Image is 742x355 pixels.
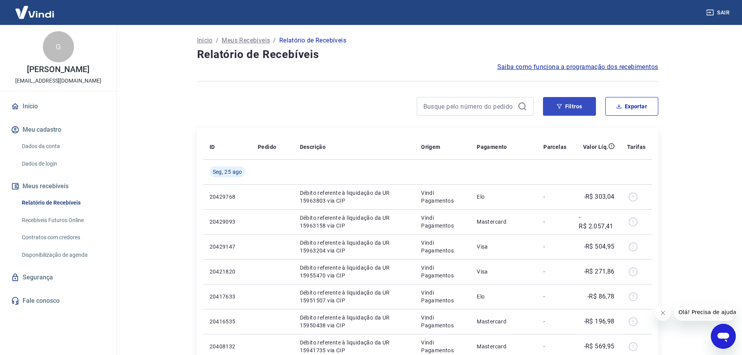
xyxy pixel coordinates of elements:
[222,36,270,45] a: Meus Recebíveis
[584,242,615,251] p: -R$ 504,95
[543,343,566,350] p: -
[273,36,276,45] p: /
[300,314,409,329] p: Débito referente à liquidação da UR 15950438 via CIP
[497,62,658,72] a: Saiba como funciona a programação dos recebimentos
[5,5,65,12] span: Olá! Precisa de ajuda?
[543,143,566,151] p: Parcelas
[477,293,531,300] p: Elo
[421,143,440,151] p: Origem
[674,304,736,321] iframe: Mensagem da empresa
[543,97,596,116] button: Filtros
[477,343,531,350] p: Mastercard
[300,339,409,354] p: Débito referente à liquidação da UR 15941735 via CIP
[477,193,531,201] p: Elo
[9,98,107,115] a: Início
[421,314,464,329] p: Vindi Pagamentos
[584,267,615,276] p: -R$ 271,86
[477,143,507,151] p: Pagamento
[216,36,219,45] p: /
[584,317,615,326] p: -R$ 196,98
[300,289,409,304] p: Débito referente à liquidação da UR 15951507 via CIP
[421,339,464,354] p: Vindi Pagamentos
[543,218,566,226] p: -
[421,214,464,230] p: Vindi Pagamentos
[300,214,409,230] p: Débito referente à liquidação da UR 15963158 via CIP
[300,143,326,151] p: Descrição
[543,318,566,325] p: -
[19,156,107,172] a: Dados de login
[477,218,531,226] p: Mastercard
[477,243,531,251] p: Visa
[210,143,215,151] p: ID
[421,289,464,304] p: Vindi Pagamentos
[543,293,566,300] p: -
[711,324,736,349] iframe: Botão para abrir a janela de mensagens
[543,193,566,201] p: -
[43,31,74,62] div: G
[543,243,566,251] p: -
[210,243,245,251] p: 20429147
[584,192,615,201] p: -R$ 303,04
[210,218,245,226] p: 20429093
[210,343,245,350] p: 20408132
[477,268,531,276] p: Visa
[9,292,107,309] a: Fale conosco
[210,193,245,201] p: 20429768
[9,269,107,286] a: Segurança
[543,268,566,276] p: -
[19,195,107,211] a: Relatório de Recebíveis
[421,239,464,254] p: Vindi Pagamentos
[9,178,107,195] button: Meus recebíveis
[210,268,245,276] p: 20421820
[584,342,615,351] p: -R$ 569,95
[210,293,245,300] p: 20417633
[587,292,615,301] p: -R$ 86,78
[300,264,409,279] p: Débito referente à liquidação da UR 15955470 via CIP
[627,143,646,151] p: Tarifas
[605,97,658,116] button: Exportar
[197,47,658,62] h4: Relatório de Recebíveis
[477,318,531,325] p: Mastercard
[421,264,464,279] p: Vindi Pagamentos
[9,121,107,138] button: Meu cadastro
[705,5,733,20] button: Sair
[213,168,242,176] span: Seg, 25 ago
[579,212,614,231] p: -R$ 2.057,41
[27,65,89,74] p: [PERSON_NAME]
[655,305,671,321] iframe: Fechar mensagem
[210,318,245,325] p: 20416535
[15,77,101,85] p: [EMAIL_ADDRESS][DOMAIN_NAME]
[423,101,515,112] input: Busque pelo número do pedido
[300,189,409,205] p: Débito referente à liquidação da UR 15963803 via CIP
[421,189,464,205] p: Vindi Pagamentos
[300,239,409,254] p: Débito referente à liquidação da UR 15963204 via CIP
[197,36,213,45] a: Início
[19,212,107,228] a: Recebíveis Futuros Online
[9,0,60,24] img: Vindi
[279,36,346,45] p: Relatório de Recebíveis
[19,247,107,263] a: Disponibilização de agenda
[19,230,107,245] a: Contratos com credores
[583,143,608,151] p: Valor Líq.
[19,138,107,154] a: Dados da conta
[258,143,276,151] p: Pedido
